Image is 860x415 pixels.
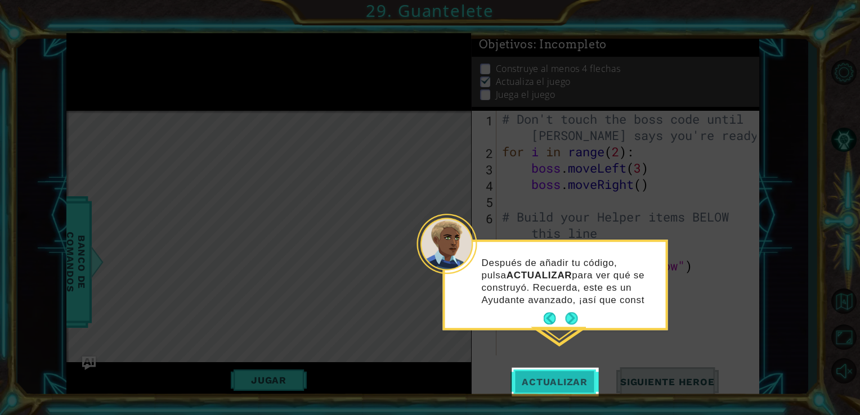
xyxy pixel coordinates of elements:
[510,376,599,387] span: Actualizar
[482,257,658,306] p: Después de añadir tu código, pulsa para ver qué se construyó. Recuerda, este es un Ayudante avanz...
[507,270,572,281] strong: ACTUALIZAR
[565,313,577,325] button: Next
[510,367,599,396] button: Actualizar
[544,313,566,325] button: Back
